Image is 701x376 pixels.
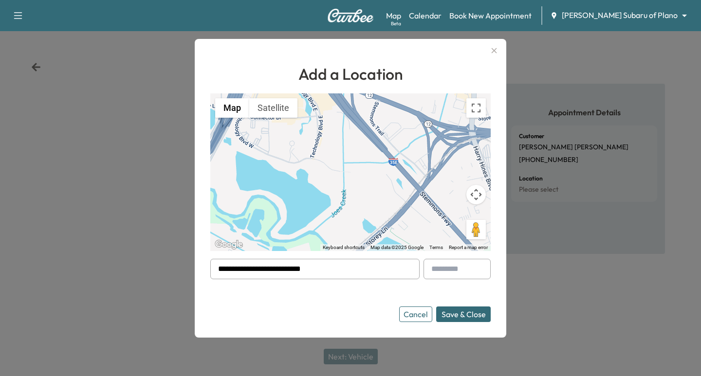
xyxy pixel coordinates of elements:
[386,10,401,21] a: MapBeta
[466,220,486,239] button: Drag Pegman onto the map to open Street View
[409,10,442,21] a: Calendar
[391,20,401,27] div: Beta
[562,10,678,21] span: [PERSON_NAME] Subaru of Plano
[323,244,365,251] button: Keyboard shortcuts
[215,98,249,118] button: Show street map
[210,62,491,86] h1: Add a Location
[399,306,432,322] button: Cancel
[429,245,443,250] a: Terms (opens in new tab)
[449,245,488,250] a: Report a map error
[370,245,424,250] span: Map data ©2025 Google
[436,306,491,322] button: Save & Close
[327,9,374,22] img: Curbee Logo
[249,98,297,118] button: Show satellite imagery
[466,98,486,118] button: Toggle fullscreen view
[213,238,245,251] img: Google
[466,185,486,204] button: Map camera controls
[449,10,532,21] a: Book New Appointment
[213,238,245,251] a: Open this area in Google Maps (opens a new window)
